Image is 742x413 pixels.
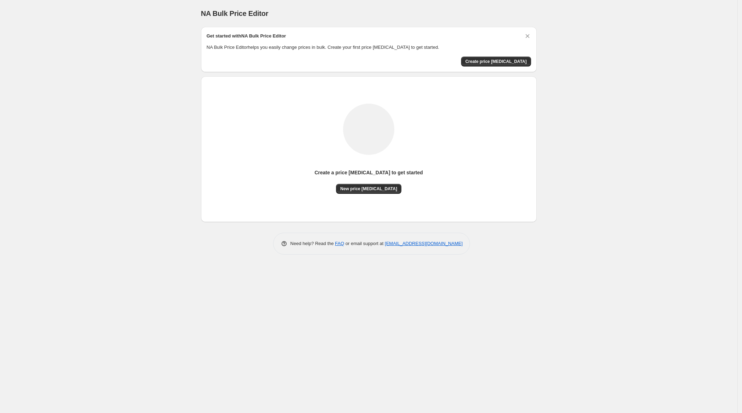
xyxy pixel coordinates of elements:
button: Create price change job [461,57,531,66]
button: New price [MEDICAL_DATA] [336,184,401,194]
span: NA Bulk Price Editor [201,10,269,17]
p: NA Bulk Price Editor helps you easily change prices in bulk. Create your first price [MEDICAL_DAT... [207,44,531,51]
h2: Get started with NA Bulk Price Editor [207,33,286,40]
a: FAQ [335,241,344,246]
button: Dismiss card [524,33,531,40]
span: or email support at [344,241,385,246]
span: New price [MEDICAL_DATA] [340,186,397,192]
span: Create price [MEDICAL_DATA] [465,59,527,64]
span: Need help? Read the [290,241,335,246]
a: [EMAIL_ADDRESS][DOMAIN_NAME] [385,241,463,246]
p: Create a price [MEDICAL_DATA] to get started [314,169,423,176]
